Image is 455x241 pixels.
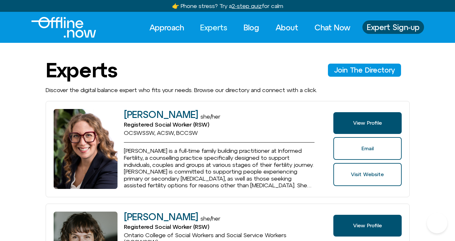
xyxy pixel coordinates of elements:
a: Blog [238,20,265,35]
a: Experts [194,20,233,35]
span: Visit Website [351,172,384,177]
span: OCSWSSW, ACSW, BCCSW [124,129,198,136]
iframe: Botpress [427,213,447,233]
a: About [270,20,304,35]
a: Approach [144,20,190,35]
span: Email [361,146,374,152]
nav: Menu [144,20,356,35]
span: View Profile [353,223,382,229]
div: Logo [31,17,85,38]
p: [PERSON_NAME] is a full-time family building practitioner at Informed Fertility, a counselling pr... [124,147,315,189]
span: Expert Sign-up [367,23,420,31]
a: Website [333,163,401,186]
a: 👉 Phone stress? Try a2-step quizfor calm [172,3,283,9]
a: View Profile [333,112,401,134]
a: Expert Sign-up [362,20,424,34]
span: Discover the digital balance expert who fits your needs. Browse our directory and connect with a ... [46,87,317,93]
span: she/her [201,113,220,120]
span: Join The Directory [334,66,395,74]
span: View Profile [353,120,382,126]
span: she/her [201,215,220,222]
a: Chat Now [309,20,356,35]
a: Email [333,137,401,160]
a: View Profile [333,215,401,237]
h1: Experts [46,59,117,81]
h2: [PERSON_NAME] [124,109,198,120]
h2: [PERSON_NAME] [124,212,198,222]
span: Registered Social Worker (RSW) [124,223,209,230]
img: offline.now [31,17,96,38]
span: Registered Social Worker (RSW) [124,121,209,128]
a: Join The Director [328,64,401,76]
u: 2-step quiz [232,3,262,9]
